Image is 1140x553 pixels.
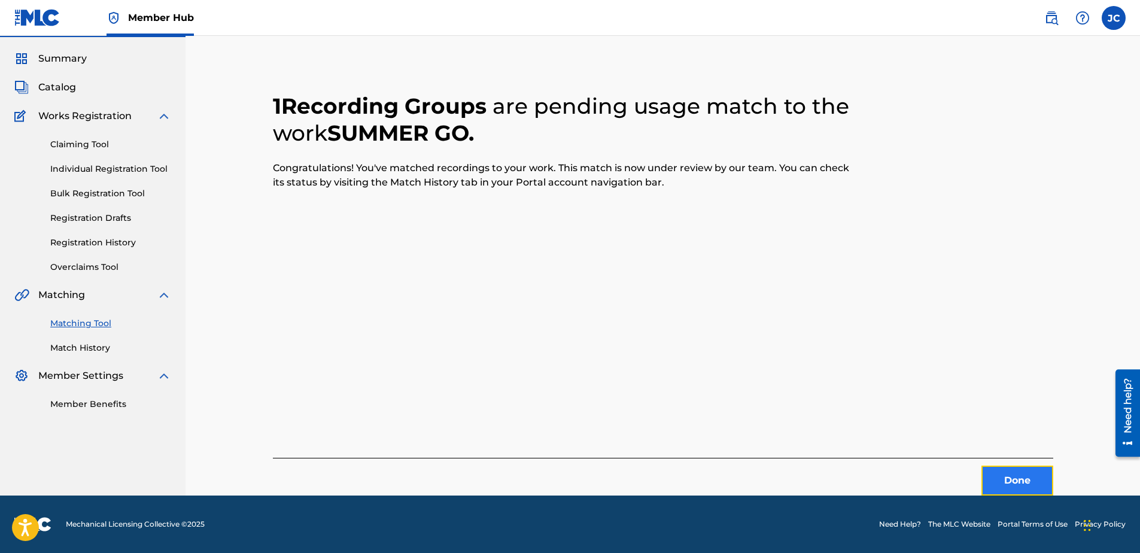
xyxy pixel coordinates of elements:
img: expand [157,109,171,123]
img: Member Settings [14,369,29,383]
span: Works Registration [38,109,132,123]
div: User Menu [1102,6,1126,30]
img: expand [157,288,171,302]
a: The MLC Website [928,519,990,530]
img: MLC Logo [14,9,60,26]
p: Congratulations! You've matched recordings to your work. This match is now under review by our te... [273,161,858,190]
a: SummarySummary [14,51,87,66]
div: Drag [1084,508,1091,543]
img: Summary [14,51,29,66]
img: Matching [14,288,29,302]
a: Member Benefits [50,398,171,411]
img: expand [157,369,171,383]
img: search [1044,11,1059,25]
a: Public Search [1039,6,1063,30]
span: Member Hub [128,11,194,25]
img: logo [14,517,51,531]
iframe: Chat Widget [1080,496,1140,553]
div: Help [1071,6,1095,30]
img: Catalog [14,80,29,95]
a: Individual Registration Tool [50,163,171,175]
a: Registration Drafts [50,212,171,224]
a: Bulk Registration Tool [50,187,171,200]
img: Works Registration [14,109,30,123]
a: Overclaims Tool [50,261,171,274]
img: help [1075,11,1090,25]
span: Catalog [38,80,76,95]
img: Top Rightsholder [107,11,121,25]
a: Portal Terms of Use [998,519,1068,530]
a: Need Help? [879,519,921,530]
a: Registration History [50,236,171,249]
a: Matching Tool [50,317,171,330]
span: Summary [38,51,87,66]
span: Member Settings [38,369,123,383]
span: are pending usage match to the work [273,93,849,146]
span: Matching [38,288,85,302]
iframe: Resource Center [1106,365,1140,461]
a: Claiming Tool [50,138,171,151]
h2: 1 Recording Groups SUMMER GO . [273,93,858,147]
a: Privacy Policy [1075,519,1126,530]
button: Done [981,466,1053,496]
a: Match History [50,342,171,354]
span: Mechanical Licensing Collective © 2025 [66,519,205,530]
a: CatalogCatalog [14,80,76,95]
